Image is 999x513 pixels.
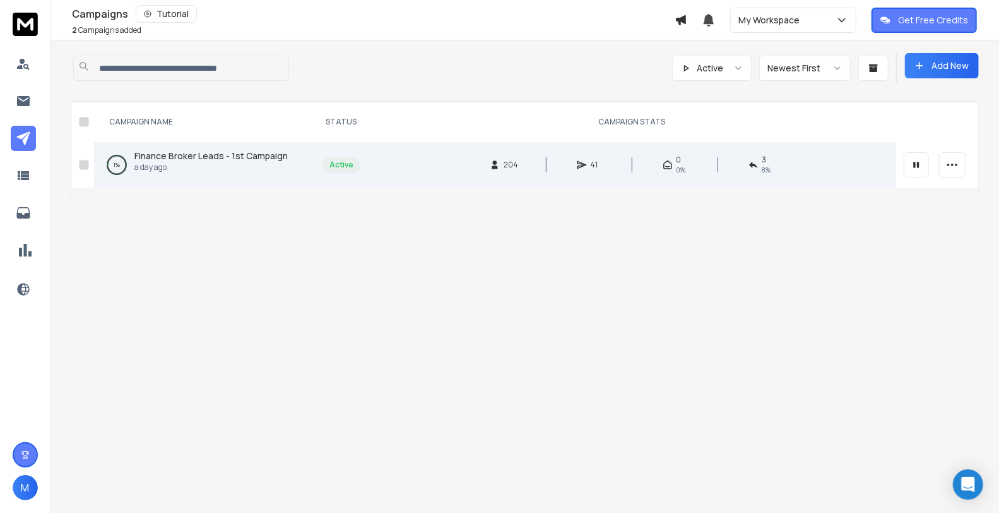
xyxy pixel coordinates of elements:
p: Active [697,62,723,75]
span: 0% [677,165,686,175]
a: Finance Broker Leads - 1st Campaign [134,150,288,162]
th: CAMPAIGN STATS [368,102,896,142]
button: M [13,475,38,500]
span: 204 [504,160,518,170]
span: 8 % [762,165,771,175]
td: 1%Finance Broker Leads - 1st Campaigna day ago [94,142,315,188]
button: Add New [905,53,979,78]
div: Campaigns [72,5,675,23]
span: 0 [677,155,682,165]
p: My Workspace [738,14,805,27]
div: Active [329,160,353,170]
span: 41 [591,160,603,170]
span: 2 [72,25,77,35]
span: 3 [762,155,767,165]
p: Get Free Credits [898,14,968,27]
button: Get Free Credits [872,8,977,33]
div: Open Intercom Messenger [953,469,983,500]
th: CAMPAIGN NAME [94,102,315,142]
p: 1 % [114,159,120,171]
p: a day ago [134,162,288,172]
button: Tutorial [136,5,197,23]
th: STATUS [315,102,368,142]
p: Campaigns added [72,25,141,35]
button: Newest First [759,56,851,81]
